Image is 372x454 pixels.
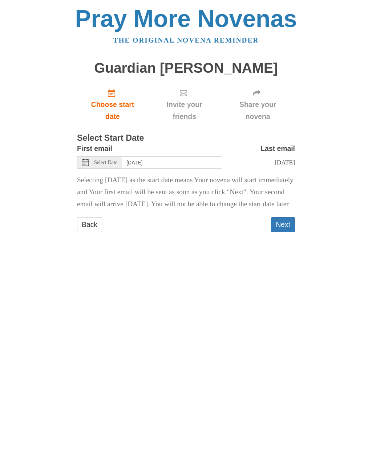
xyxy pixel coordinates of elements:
div: Click "Next" to confirm your start date first. [221,83,295,126]
h1: Guardian [PERSON_NAME] [77,60,295,76]
p: Selecting [DATE] as the start date means Your novena will start immediately and Your first email ... [77,174,295,210]
span: [DATE] [275,159,295,166]
span: Select Date [94,160,117,165]
input: Use the arrow keys to pick a date [122,156,222,169]
label: First email [77,143,112,155]
a: Pray More Novenas [75,5,297,32]
a: Back [77,217,102,232]
span: Share your novena [228,99,288,123]
div: Click "Next" to confirm your start date first. [148,83,221,126]
label: Last email [260,143,295,155]
h3: Select Start Date [77,134,295,143]
button: Next [271,217,295,232]
a: Choose start date [77,83,148,126]
span: Invite your friends [155,99,213,123]
a: The original novena reminder [113,36,259,44]
span: Choose start date [84,99,141,123]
